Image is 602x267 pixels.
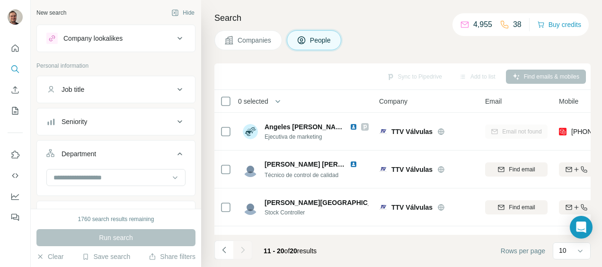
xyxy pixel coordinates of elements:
[559,97,578,106] span: Mobile
[379,166,387,173] img: Logo of TTV Válvulas
[243,124,258,139] img: Avatar
[570,216,593,239] div: Open Intercom Messenger
[284,247,290,255] span: of
[264,247,284,255] span: 11 - 20
[36,9,66,17] div: New search
[509,203,535,212] span: Find email
[62,117,87,126] div: Seniority
[214,11,591,25] h4: Search
[391,203,433,212] span: TTV Válvulas
[36,252,63,261] button: Clear
[37,110,195,133] button: Seniority
[537,18,581,31] button: Buy credits
[62,149,96,159] div: Department
[264,247,317,255] span: results
[8,209,23,226] button: Feedback
[509,165,535,174] span: Find email
[265,208,369,217] span: Stock Controller
[238,36,272,45] span: Companies
[391,165,433,174] span: TTV Válvulas
[265,198,391,207] span: [PERSON_NAME][GEOGRAPHIC_DATA]
[62,85,84,94] div: Job title
[78,215,154,223] div: 1760 search results remaining
[485,200,548,214] button: Find email
[350,160,357,168] img: LinkedIn logo
[214,240,233,259] button: Navigate to previous page
[391,127,433,136] span: TTV Válvulas
[8,61,23,78] button: Search
[37,78,195,101] button: Job title
[63,34,123,43] div: Company lookalikes
[238,97,268,106] span: 0 selected
[37,27,195,50] button: Company lookalikes
[149,252,195,261] button: Share filters
[379,204,387,211] img: Logo of TTV Válvulas
[37,203,195,226] button: Personal location
[559,246,567,255] p: 10
[36,62,195,70] p: Personal information
[8,188,23,205] button: Dashboard
[350,123,357,131] img: LinkedIn logo
[265,133,369,141] span: Ejecutiva de marketing
[8,167,23,184] button: Use Surfe API
[165,6,201,20] button: Hide
[513,19,522,30] p: 38
[8,40,23,57] button: Quick start
[37,142,195,169] button: Department
[559,127,567,136] img: provider prospeo logo
[485,162,548,177] button: Find email
[82,252,130,261] button: Save search
[243,200,258,215] img: Avatar
[310,36,332,45] span: People
[485,97,502,106] span: Email
[8,81,23,98] button: Enrich CSV
[265,172,338,178] span: Técnico de control de calidad
[8,9,23,25] img: Avatar
[265,123,348,131] span: Angeles [PERSON_NAME]
[473,19,492,30] p: 4,955
[265,160,378,168] span: [PERSON_NAME] [PERSON_NAME]
[379,128,387,135] img: Logo of TTV Válvulas
[501,246,545,256] span: Rows per page
[8,146,23,163] button: Use Surfe on LinkedIn
[290,247,297,255] span: 20
[8,102,23,119] button: My lists
[243,162,258,177] img: Avatar
[379,97,407,106] span: Company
